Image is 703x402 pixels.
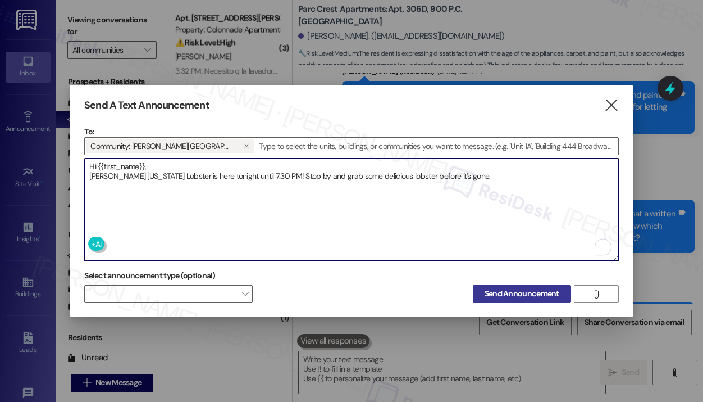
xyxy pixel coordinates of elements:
label: Select announcement type (optional) [84,267,216,284]
div: To enrich screen reader interactions, please activate Accessibility in Grammarly extension settings [84,158,619,261]
span: Send Announcement [485,288,559,300]
input: Type to select the units, buildings, or communities you want to message. (e.g. 'Unit 1A', 'Buildi... [255,138,618,155]
i:  [604,100,619,111]
button: Send Announcement [473,285,571,303]
i:  [592,290,600,299]
textarea: To enrich screen reader interactions, please activate Accessibility in Grammarly extension settings [85,159,618,261]
h3: Send A Text Announcement [84,99,209,112]
button: Community: Preston Lake Apartments [238,139,254,153]
p: To: [84,126,619,137]
span: Community: Preston Lake Apartments [90,139,233,153]
i:  [243,142,249,151]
